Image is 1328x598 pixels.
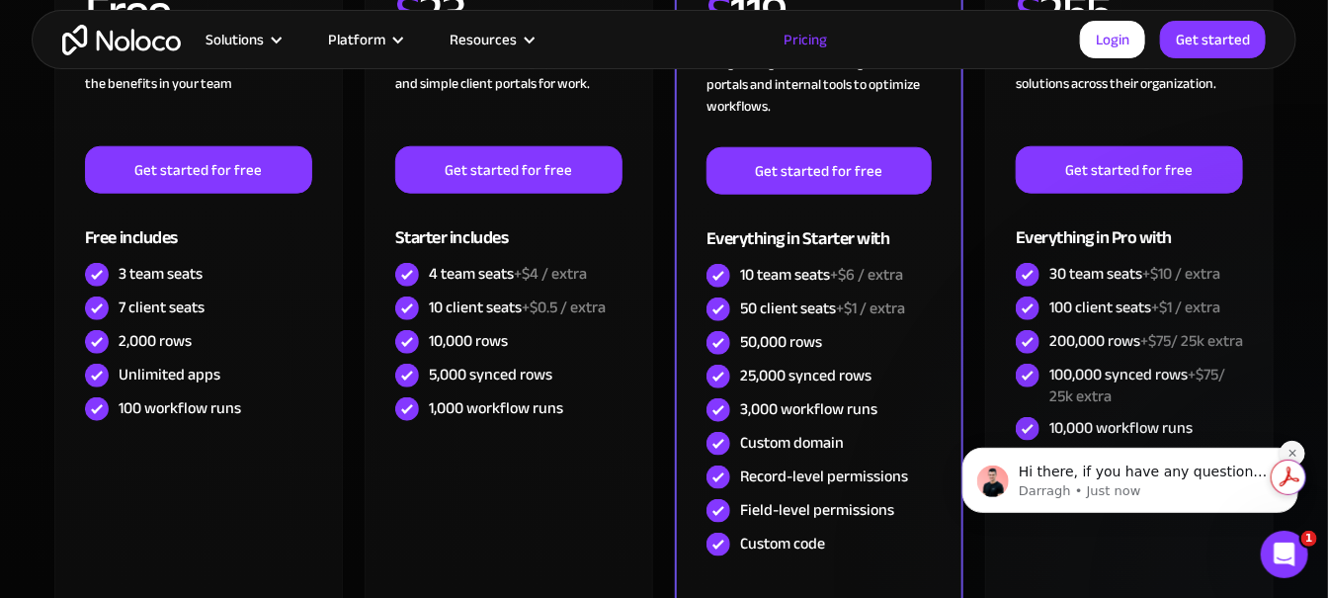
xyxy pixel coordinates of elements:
[347,118,373,143] button: Dismiss notification
[119,263,203,285] div: 3 team seats
[429,263,587,285] div: 4 team seats
[1016,146,1243,194] a: Get started for free
[830,260,903,290] span: +$6 / extra
[740,298,905,319] div: 50 client seats
[86,159,341,177] p: Message from Darragh, sent Just now
[1151,293,1220,322] span: +$1 / extra
[836,294,905,323] span: +$1 / extra
[522,293,606,322] span: +$0.5 / extra
[429,364,552,385] div: 5,000 synced rows
[44,142,76,174] img: Profile image for Darragh
[1261,531,1308,578] iframe: Intercom live chat
[425,27,556,52] div: Resources
[933,323,1328,545] iframe: Intercom notifications message
[740,499,894,521] div: Field-level permissions
[760,27,853,52] a: Pricing
[706,52,932,147] div: For growing teams building client portals and internal tools to optimize workflows.
[1301,531,1317,547] span: 1
[429,297,606,318] div: 10 client seats
[119,330,192,352] div: 2,000 rows
[395,51,622,146] div: For small teams building apps and simple client portals for work. ‍
[429,397,563,419] div: 1,000 workflow runs
[181,27,303,52] div: Solutions
[740,466,908,487] div: Record-level permissions
[740,365,871,386] div: 25,000 synced rows
[429,330,508,352] div: 10,000 rows
[1080,21,1145,58] a: Login
[119,297,205,318] div: 7 client seats
[85,194,312,258] div: Free includes
[206,27,264,52] div: Solutions
[85,51,312,146] div: Learn to create your first app and see the benefits in your team ‍
[740,533,825,555] div: Custom code
[740,331,822,353] div: 50,000 rows
[514,259,587,289] span: +$4 / extra
[740,398,877,420] div: 3,000 workflow runs
[706,147,932,195] a: Get started for free
[86,140,335,196] span: Hi there, if you have any questions about our pricing, just let us know! [GEOGRAPHIC_DATA]
[119,397,241,419] div: 100 workflow runs
[1016,194,1243,258] div: Everything in Pro with
[62,25,181,55] a: home
[1016,51,1243,146] div: For businesses building connected solutions across their organization. ‍
[450,27,517,52] div: Resources
[740,264,903,286] div: 10 team seats
[119,364,220,385] div: Unlimited apps
[85,146,312,194] a: Get started for free
[1160,21,1266,58] a: Get started
[1049,263,1220,285] div: 30 team seats
[1142,259,1220,289] span: +$10 / extra
[395,146,622,194] a: Get started for free
[706,195,932,259] div: Everything in Starter with
[30,125,366,190] div: message notification from Darragh, Just now. Hi there, if you have any questions about our pricin...
[328,27,385,52] div: Platform
[740,432,844,454] div: Custom domain
[303,27,425,52] div: Platform
[1049,297,1220,318] div: 100 client seats
[395,194,622,258] div: Starter includes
